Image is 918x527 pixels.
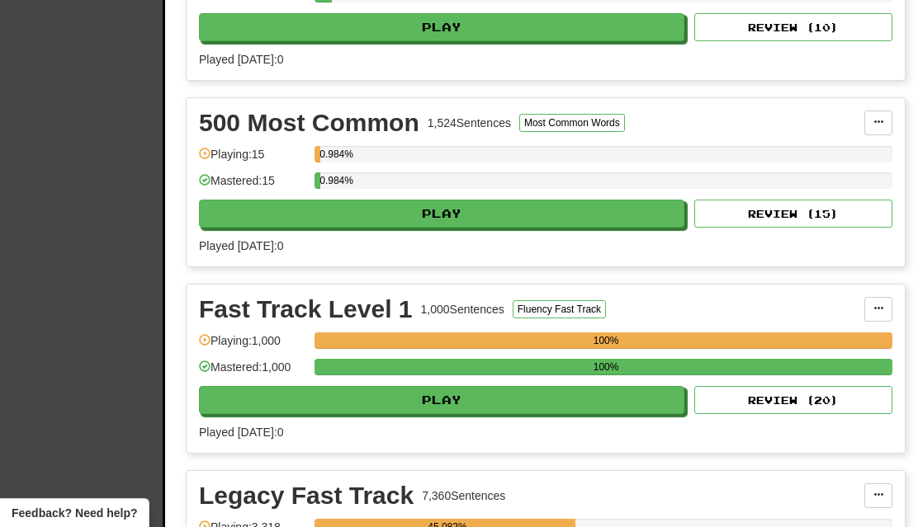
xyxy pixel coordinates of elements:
[319,359,892,375] div: 100%
[428,115,511,131] div: 1,524 Sentences
[513,300,606,318] button: Fluency Fast Track
[319,146,320,162] div: 0.984%
[519,114,625,132] button: Most Common Words
[199,483,414,508] div: Legacy Fast Track
[694,386,892,414] button: Review (20)
[319,172,320,189] div: 0.984%
[694,13,892,41] button: Review (10)
[199,53,283,66] span: Played [DATE]: 0
[199,386,684,414] button: Play
[422,487,505,504] div: 7,360 Sentences
[199,297,413,322] div: Fast Track Level 1
[12,505,137,521] span: Open feedback widget
[199,359,306,386] div: Mastered: 1,000
[199,13,684,41] button: Play
[199,200,684,228] button: Play
[199,332,306,360] div: Playing: 1,000
[199,111,419,135] div: 500 Most Common
[319,332,892,349] div: 100%
[199,426,283,439] span: Played [DATE]: 0
[694,200,892,228] button: Review (15)
[199,239,283,252] span: Played [DATE]: 0
[421,301,504,318] div: 1,000 Sentences
[199,172,306,200] div: Mastered: 15
[199,146,306,173] div: Playing: 15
